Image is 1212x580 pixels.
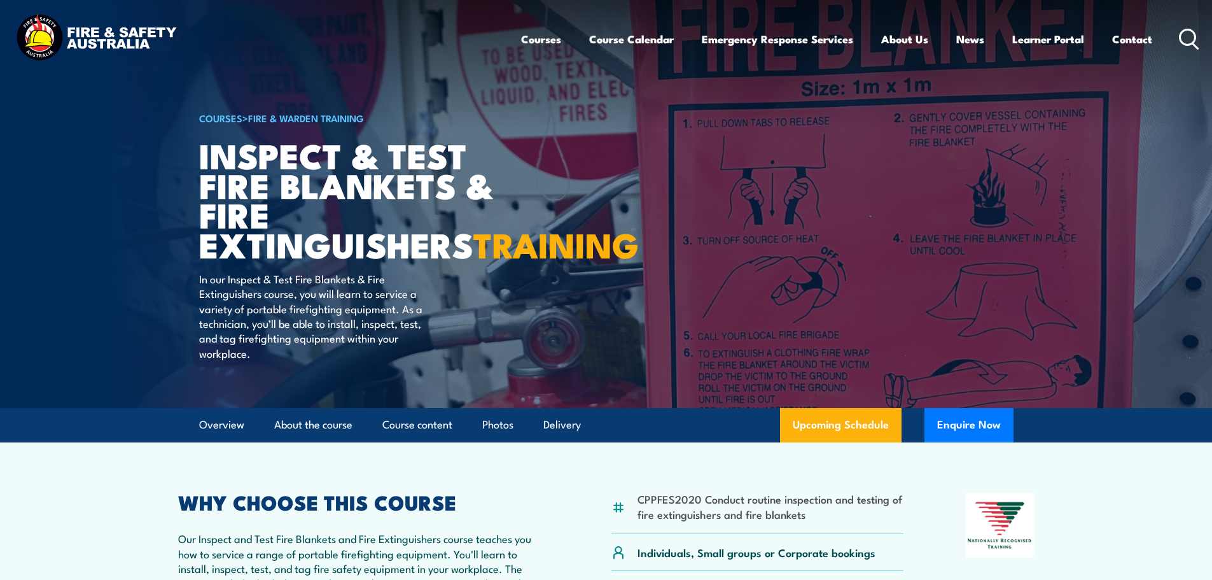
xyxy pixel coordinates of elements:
[473,217,639,270] strong: TRAINING
[482,408,513,442] a: Photos
[248,111,364,125] a: Fire & Warden Training
[589,22,674,56] a: Course Calendar
[199,111,242,125] a: COURSES
[199,271,431,360] p: In our Inspect & Test Fire Blankets & Fire Extinguishers course, you will learn to service a vari...
[274,408,352,442] a: About the course
[924,408,1013,442] button: Enquire Now
[702,22,853,56] a: Emergency Response Services
[956,22,984,56] a: News
[966,493,1034,558] img: Nationally Recognised Training logo.
[780,408,902,442] a: Upcoming Schedule
[178,493,550,511] h2: WHY CHOOSE THIS COURSE
[1112,22,1152,56] a: Contact
[881,22,928,56] a: About Us
[637,545,875,560] p: Individuals, Small groups or Corporate bookings
[199,110,513,125] h6: >
[199,408,244,442] a: Overview
[637,492,904,521] li: CPPFES2020 Conduct routine inspection and testing of fire extinguishers and fire blankets
[543,408,581,442] a: Delivery
[521,22,561,56] a: Courses
[382,408,452,442] a: Course content
[1012,22,1084,56] a: Learner Portal
[199,140,513,259] h1: Inspect & Test Fire Blankets & Fire Extinguishers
